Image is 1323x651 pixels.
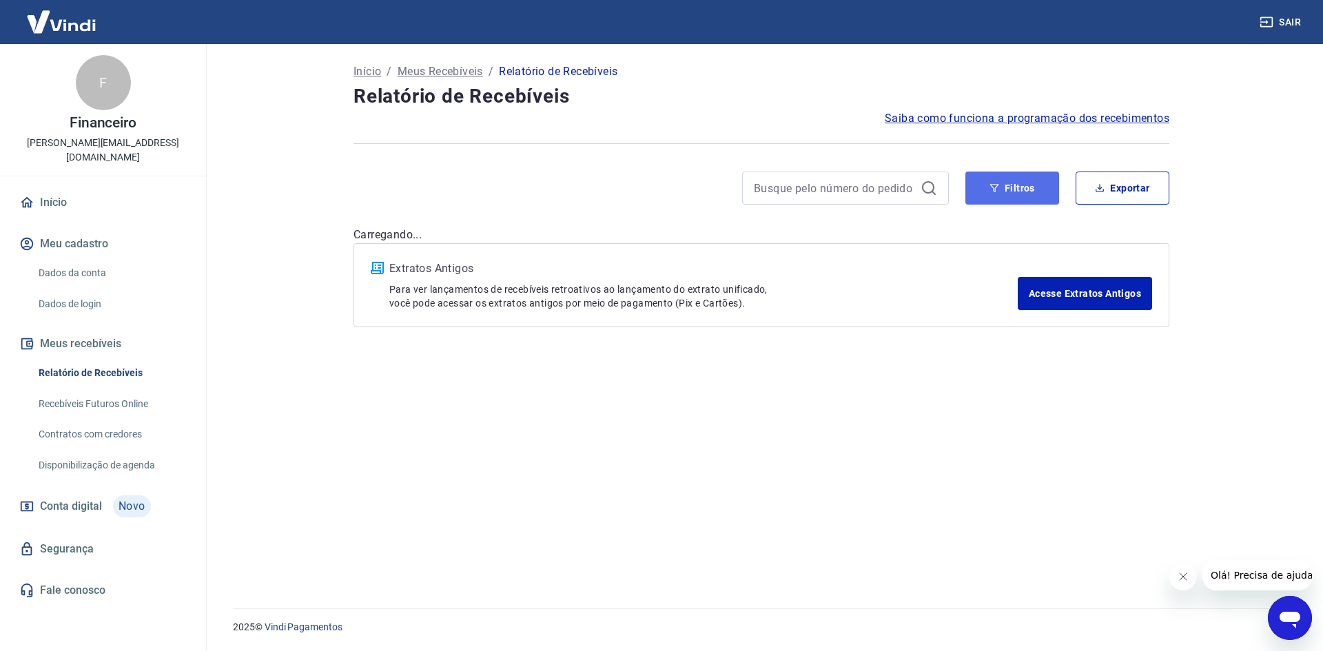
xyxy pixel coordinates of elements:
[1268,596,1312,640] iframe: Botão para abrir a janela de mensagens
[965,172,1059,205] button: Filtros
[389,282,1018,310] p: Para ver lançamentos de recebíveis retroativos ao lançamento do extrato unificado, você pode aces...
[398,63,483,80] a: Meus Recebíveis
[1076,172,1169,205] button: Exportar
[387,63,391,80] p: /
[8,10,116,21] span: Olá! Precisa de ajuda?
[754,178,915,198] input: Busque pelo número do pedido
[17,575,189,606] a: Fale conosco
[17,229,189,259] button: Meu cadastro
[11,136,195,165] p: [PERSON_NAME][EMAIL_ADDRESS][DOMAIN_NAME]
[389,260,1018,277] p: Extratos Antigos
[265,621,342,632] a: Vindi Pagamentos
[33,420,189,448] a: Contratos com credores
[76,55,131,110] div: F
[33,451,189,479] a: Disponibilização de agenda
[70,116,137,130] p: Financeiro
[353,227,1169,243] p: Carregando...
[17,1,106,43] img: Vindi
[113,495,151,517] span: Novo
[17,534,189,564] a: Segurança
[17,490,189,523] a: Conta digitalNovo
[33,290,189,318] a: Dados de login
[1018,277,1152,310] a: Acesse Extratos Antigos
[17,329,189,359] button: Meus recebíveis
[371,262,384,274] img: ícone
[1257,10,1306,35] button: Sair
[33,259,189,287] a: Dados da conta
[33,359,189,387] a: Relatório de Recebíveis
[499,63,617,80] p: Relatório de Recebíveis
[489,63,493,80] p: /
[17,187,189,218] a: Início
[40,497,102,516] span: Conta digital
[1202,560,1312,590] iframe: Mensagem da empresa
[353,83,1169,110] h4: Relatório de Recebíveis
[885,110,1169,127] a: Saiba como funciona a programação dos recebimentos
[1169,563,1197,590] iframe: Fechar mensagem
[33,390,189,418] a: Recebíveis Futuros Online
[233,620,1290,634] p: 2025 ©
[353,63,381,80] a: Início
